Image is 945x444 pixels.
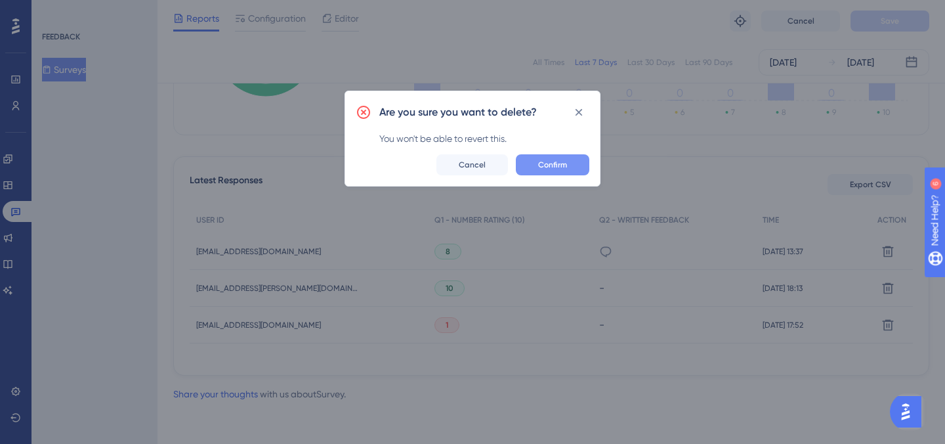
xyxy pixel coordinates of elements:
iframe: UserGuiding AI Assistant Launcher [890,392,929,432]
span: Confirm [538,160,567,170]
span: Need Help? [31,3,82,19]
div: You won't be able to revert this. [379,131,589,146]
div: 6 [91,7,95,17]
h2: Are you sure you want to delete? [379,104,537,120]
span: Cancel [459,160,486,170]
